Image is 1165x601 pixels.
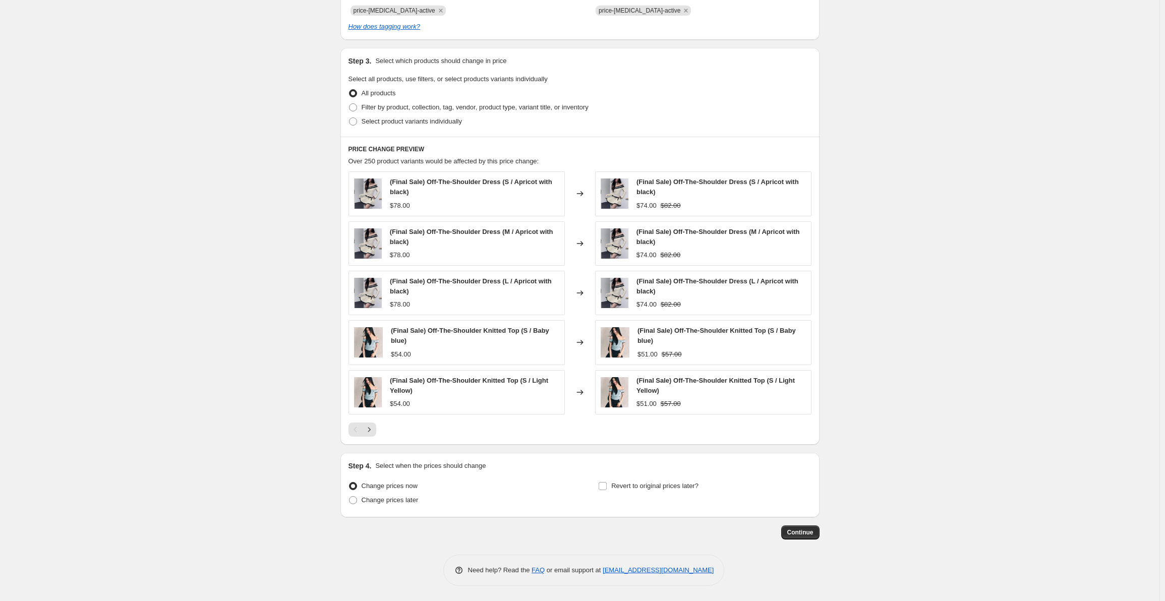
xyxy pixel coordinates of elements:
[601,178,628,209] img: wsxc1681395411389_5_80x.jpg
[348,75,548,83] span: Select all products, use filters, or select products variants individually
[362,103,589,111] span: Filter by product, collection, tag, vendor, product type, variant title, or inventory
[661,299,681,310] strike: $82.00
[362,482,418,490] span: Change prices now
[390,399,410,409] div: $54.00
[781,525,820,539] button: Continue
[636,178,799,196] span: (Final Sale) Off-The-Shoulder Dress (S / Apricot with black)
[636,228,800,246] span: (Final Sale) Off-The-Shoulder Dress (M / Apricot with black)
[637,327,796,344] span: (Final Sale) Off-The-Shoulder Knitted Top (S / Baby blue)
[636,399,657,409] div: $51.00
[599,7,680,14] span: price-change-job-active
[601,377,629,407] img: 3_2162a6d4-4509-4cd6-93c1-765a1ec5bb4a_80x.jpg
[362,89,396,97] span: All products
[662,349,682,359] strike: $57.00
[611,482,698,490] span: Revert to original prices later?
[636,299,657,310] div: $74.00
[436,6,445,15] button: Remove price-change-job-active
[545,566,603,574] span: or email support at
[636,377,795,394] span: (Final Sale) Off-The-Shoulder Knitted Top (S / Light Yellow)
[390,277,552,295] span: (Final Sale) Off-The-Shoulder Dress (L / Apricot with black)
[468,566,532,574] span: Need help? Read the
[636,277,798,295] span: (Final Sale) Off-The-Shoulder Dress (L / Apricot with black)
[354,278,382,308] img: wsxc1681395411389_5_80x.jpg
[348,145,811,153] h6: PRICE CHANGE PREVIEW
[637,349,658,359] div: $51.00
[636,250,657,260] div: $74.00
[390,201,410,211] div: $78.00
[601,327,629,357] img: 3_2162a6d4-4509-4cd6-93c1-765a1ec5bb4a_80x.jpg
[354,7,435,14] span: price-change-job-active
[601,278,629,308] img: wsxc1681395411389_5_80x.jpg
[348,423,376,437] nav: Pagination
[354,377,382,407] img: 3_2162a6d4-4509-4cd6-93c1-765a1ec5bb4a_80x.jpg
[354,178,382,209] img: wsxc1681395411389_5_80x.jpg
[390,228,553,246] span: (Final Sale) Off-The-Shoulder Dress (M / Apricot with black)
[348,461,372,471] h2: Step 4.
[348,157,539,165] span: Over 250 product variants would be affected by this price change:
[601,228,628,259] img: wsxc1681395411389_5_80x.jpg
[362,423,376,437] button: Next
[390,250,410,260] div: $78.00
[636,201,657,211] div: $74.00
[532,566,545,574] a: FAQ
[390,377,548,394] span: (Final Sale) Off-The-Shoulder Knitted Top (S / Light Yellow)
[661,201,681,211] strike: $82.00
[362,117,462,125] span: Select product variants individually
[354,228,382,259] img: wsxc1681395411389_5_80x.jpg
[375,461,486,471] p: Select when the prices should change
[681,6,690,15] button: Remove price-change-job-active
[390,178,552,196] span: (Final Sale) Off-The-Shoulder Dress (S / Apricot with black)
[787,528,813,536] span: Continue
[391,349,411,359] div: $54.00
[375,56,506,66] p: Select which products should change in price
[391,327,549,344] span: (Final Sale) Off-The-Shoulder Knitted Top (S / Baby blue)
[348,23,420,30] a: How does tagging work?
[603,566,714,574] a: [EMAIL_ADDRESS][DOMAIN_NAME]
[348,56,372,66] h2: Step 3.
[354,327,383,357] img: 3_2162a6d4-4509-4cd6-93c1-765a1ec5bb4a_80x.jpg
[362,496,419,504] span: Change prices later
[660,250,680,260] strike: $82.00
[390,299,410,310] div: $78.00
[661,399,681,409] strike: $57.00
